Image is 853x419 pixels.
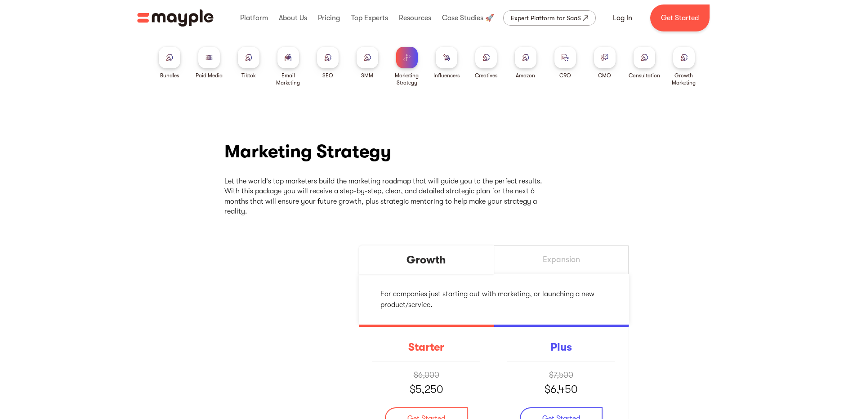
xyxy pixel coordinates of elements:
[137,9,214,27] img: Mayple logo
[515,47,536,79] a: Amazon
[241,72,256,79] div: Tiktok
[272,72,304,86] div: Email Marketing
[357,47,378,79] a: SMM
[629,72,660,79] div: Consultation
[594,47,616,79] a: CMO
[408,340,444,354] h3: Starter
[602,7,643,29] a: Log In
[361,72,373,79] div: SMM
[196,47,223,79] a: Paid Media
[433,72,460,79] div: Influencers
[160,72,179,79] div: Bundles
[224,140,391,163] h2: Marketing Strategy
[391,47,423,86] a: Marketing Strategy
[668,47,700,86] a: Growth Marketing
[433,47,460,79] a: Influencers
[410,381,443,397] p: $5,250
[159,47,180,79] a: Bundles
[196,72,223,79] div: Paid Media
[475,47,497,79] a: Creatives
[549,369,573,381] p: $7,500
[317,47,339,79] a: SEO
[516,72,535,79] div: Amazon
[238,47,259,79] a: Tiktok
[545,381,578,397] p: $6,450
[391,72,423,86] div: Marketing Strategy
[414,369,439,381] p: $6,000
[650,4,710,31] a: Get Started
[668,72,700,86] div: Growth Marketing
[406,253,446,267] div: Growth
[380,289,607,310] p: For companies just starting out with marketing, or launching a new product/service.
[559,72,571,79] div: CRO
[322,72,333,79] div: SEO
[272,47,304,86] a: Email Marketing
[550,340,572,354] h3: Plus
[554,47,576,79] a: CRO
[511,13,581,23] div: Expert Platform for SaaS
[543,254,580,265] div: Expansion
[598,72,611,79] div: CMO
[224,176,548,217] p: Let the world's top marketers build the marketing roadmap that will guide you to the perfect resu...
[629,47,660,79] a: Consultation
[503,10,596,26] a: Expert Platform for SaaS
[475,72,497,79] div: Creatives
